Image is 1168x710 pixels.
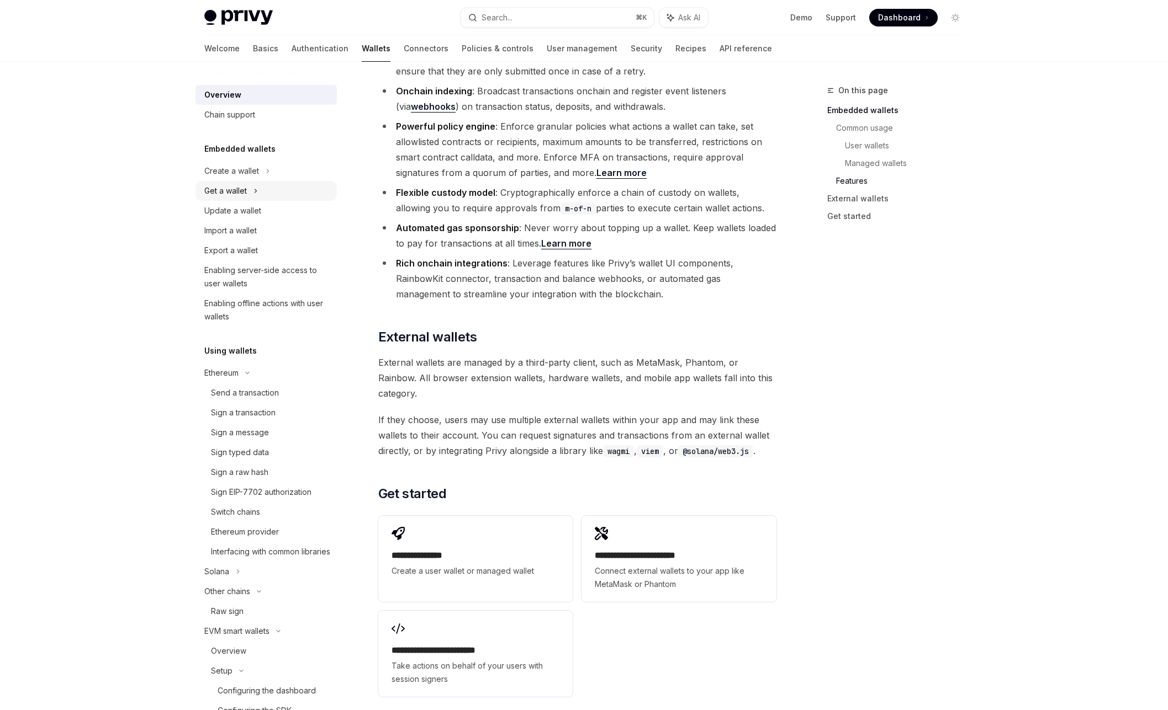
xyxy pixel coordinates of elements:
[878,12,921,23] span: Dashboard
[378,185,776,216] li: : Cryptographically enforce a chain of custody on wallets, allowing you to require approvals from...
[211,386,279,399] div: Send a transaction
[845,137,973,154] a: User wallets
[362,35,390,62] a: Wallets
[204,164,259,178] div: Create a wallet
[195,462,337,482] a: Sign a raw hash
[462,35,533,62] a: Policies & controls
[204,184,247,197] div: Get a wallet
[204,108,255,121] div: Chain support
[378,328,477,346] span: External wallets
[195,260,337,293] a: Enabling server-side access to user wallets
[678,12,700,23] span: Ask AI
[790,12,812,23] a: Demo
[596,167,647,179] a: Learn more
[827,102,973,119] a: Embedded wallets
[195,403,337,423] a: Sign a transaction
[603,445,634,457] code: wagmi
[845,154,973,172] a: Managed wallets
[204,142,276,156] h5: Embedded wallets
[195,522,337,542] a: Ethereum provider
[195,423,337,442] a: Sign a message
[595,564,763,591] span: Connect external wallets to your app like MetaMask or Phantom
[211,505,260,519] div: Switch chains
[378,220,776,251] li: : Never worry about topping up a wallet. Keep wallets loaded to pay for transactions at all times.
[218,684,316,697] div: Configuring the dashboard
[637,445,663,457] code: viem
[195,293,337,327] a: Enabling offline actions with user wallets
[378,355,776,401] span: External wallets are managed by a third-party client, such as MetaMask, Phantom, or Rainbow. All ...
[392,659,559,686] span: Take actions on behalf of your users with session signers
[947,9,964,26] button: Toggle dark mode
[195,221,337,241] a: Import a wallet
[211,644,246,658] div: Overview
[204,88,241,102] div: Overview
[211,485,311,499] div: Sign EIP-7702 authorization
[211,525,279,538] div: Ethereum provider
[378,255,776,302] li: : Leverage features like Privy’s wallet UI components, RainbowKit connector, transaction and bala...
[378,83,776,114] li: : Broadcast transactions onchain and register event listeners (via ) on transaction status, depos...
[204,565,229,578] div: Solana
[461,8,654,28] button: Search...⌘K
[378,485,446,503] span: Get started
[204,344,257,357] h5: Using wallets
[204,366,239,380] div: Ethereum
[404,35,448,62] a: Connectors
[253,35,278,62] a: Basics
[836,172,973,190] a: Features
[195,542,337,562] a: Interfacing with common libraries
[204,585,250,598] div: Other chains
[211,605,244,618] div: Raw sign
[392,564,559,578] span: Create a user wallet or managed wallet
[204,35,240,62] a: Welcome
[204,224,257,237] div: Import a wallet
[720,35,772,62] a: API reference
[678,445,753,457] code: @solana/web3.js
[675,35,706,62] a: Recipes
[827,207,973,225] a: Get started
[195,241,337,260] a: Export a wallet
[869,9,938,26] a: Dashboard
[211,446,269,459] div: Sign typed data
[636,13,647,22] span: ⌘ K
[195,85,337,105] a: Overview
[482,11,512,24] div: Search...
[195,482,337,502] a: Sign EIP-7702 authorization
[195,105,337,125] a: Chain support
[211,664,232,677] div: Setup
[195,641,337,661] a: Overview
[827,190,973,207] a: External wallets
[195,442,337,462] a: Sign typed data
[838,84,888,97] span: On this page
[836,119,973,137] a: Common usage
[211,426,269,439] div: Sign a message
[826,12,856,23] a: Support
[631,35,662,62] a: Security
[396,258,508,269] strong: Rich onchain integrations
[411,101,456,113] a: webhooks
[396,86,472,97] strong: Onchain indexing
[204,264,330,290] div: Enabling server-side access to user wallets
[204,624,269,638] div: EVM smart wallets
[396,222,519,233] strong: Automated gas sponsorship
[211,545,330,558] div: Interfacing with common libraries
[204,244,258,257] div: Export a wallet
[396,187,495,198] strong: Flexible custody model
[561,202,596,215] code: m-of-n
[204,204,261,217] div: Update a wallet
[195,201,337,221] a: Update a wallet
[195,681,337,701] a: Configuring the dashboard
[396,121,495,132] strong: Powerful policy engine
[292,35,348,62] a: Authentication
[378,119,776,180] li: : Enforce granular policies what actions a wallet can take, set allowlisted contracts or recipien...
[541,238,591,249] a: Learn more
[204,297,330,323] div: Enabling offline actions with user wallets
[195,383,337,403] a: Send a transaction
[211,406,276,419] div: Sign a transaction
[195,601,337,621] a: Raw sign
[195,502,337,522] a: Switch chains
[547,35,617,62] a: User management
[378,412,776,458] span: If they choose, users may use multiple external wallets within your app and may link these wallet...
[204,10,273,25] img: light logo
[211,466,268,479] div: Sign a raw hash
[659,8,708,28] button: Ask AI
